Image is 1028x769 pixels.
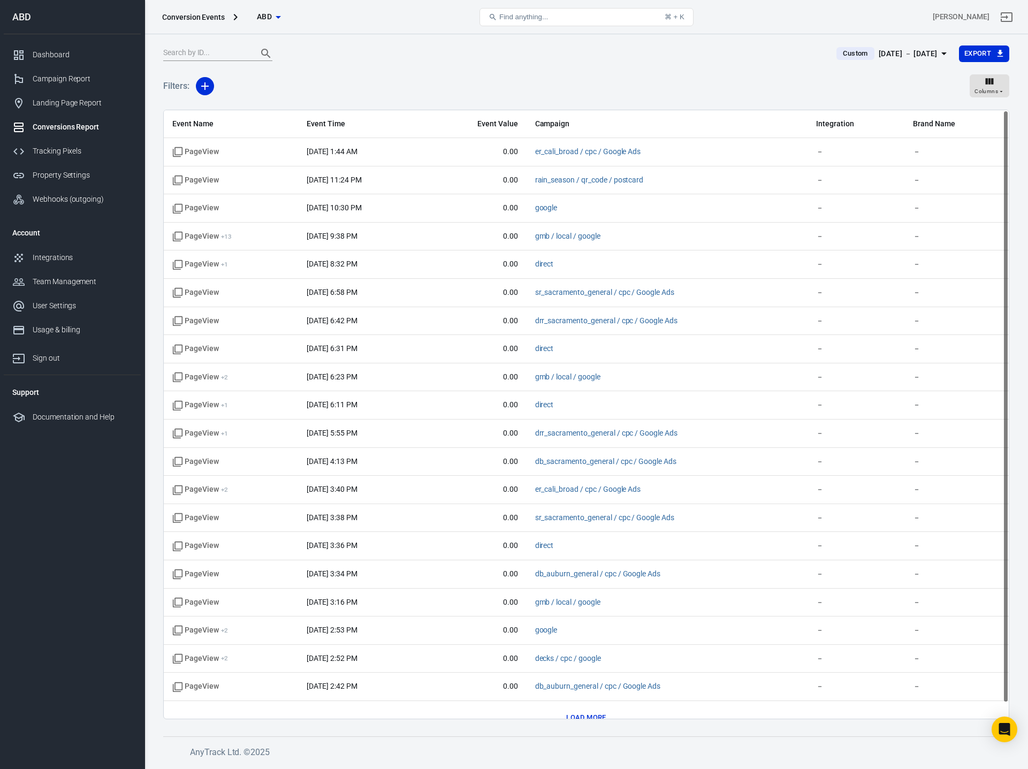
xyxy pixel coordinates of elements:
[879,47,938,60] div: [DATE] － [DATE]
[433,400,518,410] span: 0.00
[33,353,132,364] div: Sign out
[535,203,558,214] span: google
[535,540,554,551] span: direct
[665,13,684,21] div: ⌘ + K
[535,484,641,495] span: er_cali_broad / cpc / Google Ads
[816,287,896,298] span: －
[33,170,132,181] div: Property Settings
[172,259,228,270] span: PageView
[535,119,685,130] span: Campaign
[172,316,219,326] span: Standard event name
[172,653,228,664] span: PageView
[221,627,228,634] sup: + 2
[307,654,357,663] time: 2025-09-23T14:52:11-05:00
[816,259,896,270] span: －
[433,175,518,186] span: 0.00
[535,513,674,523] span: sr_sacramento_general / cpc / Google Ads
[4,379,141,405] li: Support
[307,541,357,550] time: 2025-09-23T15:36:06-05:00
[816,175,896,186] span: －
[913,681,1000,692] span: －
[172,147,219,157] span: Standard event name
[4,67,141,91] a: Campaign Report
[172,119,290,130] span: Event Name
[433,540,518,551] span: 0.00
[307,203,361,212] time: 2025-09-23T22:30:43-05:00
[913,372,1000,383] span: －
[913,597,1000,608] span: －
[535,400,554,410] span: direct
[535,372,600,381] a: gmb / local / google
[913,569,1000,580] span: －
[172,597,219,608] span: Standard event name
[535,569,661,580] span: db_auburn_general / cpc / Google Ads
[172,513,219,523] span: Standard event name
[307,682,357,690] time: 2025-09-23T14:42:45-05:00
[172,372,228,383] span: PageView
[4,270,141,294] a: Team Management
[816,625,896,636] span: －
[433,484,518,495] span: 0.00
[535,654,601,663] a: decks / cpc / google
[4,318,141,342] a: Usage & billing
[535,682,661,690] a: db_auburn_general / cpc / Google Ads
[535,288,674,296] a: sr_sacramento_general / cpc / Google Ads
[535,287,674,298] span: sr_sacramento_general / cpc / Google Ads
[913,259,1000,270] span: －
[433,597,518,608] span: 0.00
[913,653,1000,664] span: －
[433,681,518,692] span: 0.00
[913,344,1000,354] span: －
[816,484,896,495] span: －
[913,400,1000,410] span: －
[535,625,558,636] span: google
[535,232,600,240] a: gmb / local / google
[816,597,896,608] span: －
[535,626,558,634] a: google
[172,484,228,495] span: PageView
[913,316,1000,326] span: －
[535,147,641,156] a: er_cali_broad / cpc / Google Ads
[190,745,993,759] h6: AnyTrack Ltd. © 2025
[433,625,518,636] span: 0.00
[535,400,554,409] a: direct
[433,513,518,523] span: 0.00
[162,12,225,22] div: Conversion Events
[535,259,554,270] span: direct
[4,115,141,139] a: Conversions Report
[33,324,132,336] div: Usage & billing
[164,110,1009,719] div: scrollable content
[816,400,896,410] span: －
[4,220,141,246] li: Account
[433,428,518,439] span: 0.00
[839,48,872,59] span: Custom
[433,653,518,664] span: 0.00
[33,300,132,311] div: User Settings
[913,484,1000,495] span: －
[816,119,896,130] span: Integration
[4,91,141,115] a: Landing Page Report
[535,344,554,353] a: direct
[307,429,357,437] time: 2025-09-23T17:55:16-05:00
[992,717,1017,742] div: Open Intercom Messenger
[33,252,132,263] div: Integrations
[970,74,1009,98] button: Columns
[913,119,1000,130] span: Brand Name
[172,400,228,410] span: PageView
[307,626,357,634] time: 2025-09-23T14:53:20-05:00
[816,428,896,439] span: －
[4,163,141,187] a: Property Settings
[816,344,896,354] span: －
[221,430,228,437] sup: + 1
[307,598,357,606] time: 2025-09-23T15:16:52-05:00
[4,294,141,318] a: User Settings
[307,232,357,240] time: 2025-09-23T21:38:33-05:00
[307,485,357,493] time: 2025-09-23T15:40:25-05:00
[994,4,1019,30] a: Sign out
[913,456,1000,467] span: －
[307,176,361,184] time: 2025-09-23T23:24:36-05:00
[535,597,600,608] span: gmb / local / google
[4,12,141,22] div: ABD
[4,246,141,270] a: Integrations
[257,10,272,24] span: ABD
